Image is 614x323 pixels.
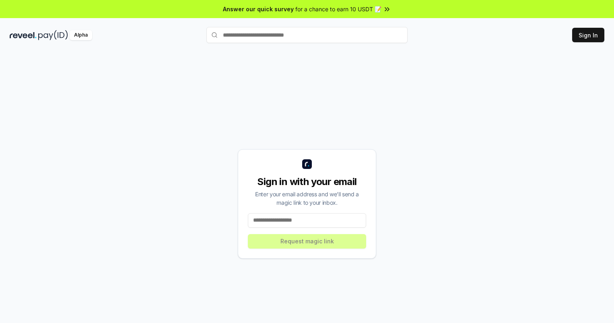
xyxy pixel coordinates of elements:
img: pay_id [38,30,68,40]
span: Answer our quick survey [223,5,294,13]
div: Alpha [70,30,92,40]
div: Enter your email address and we’ll send a magic link to your inbox. [248,190,366,207]
img: reveel_dark [10,30,37,40]
div: Sign in with your email [248,175,366,188]
span: for a chance to earn 10 USDT 📝 [295,5,381,13]
img: logo_small [302,159,312,169]
button: Sign In [572,28,604,42]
